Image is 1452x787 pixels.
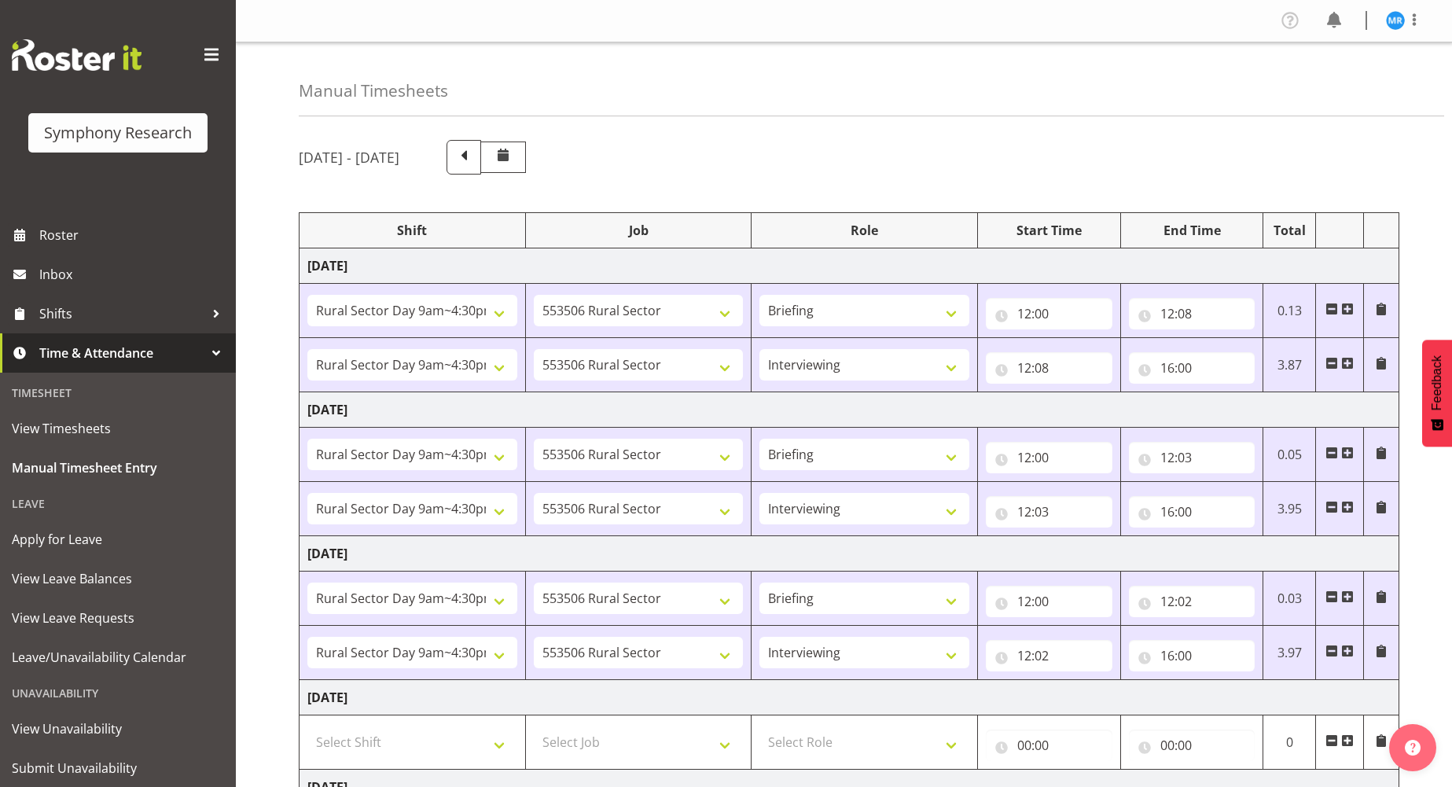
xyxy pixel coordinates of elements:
[12,756,224,780] span: Submit Unavailability
[1263,428,1316,482] td: 0.05
[4,709,232,748] a: View Unavailability
[534,221,744,240] div: Job
[4,677,232,709] div: Unavailability
[4,598,232,638] a: View Leave Requests
[4,559,232,598] a: View Leave Balances
[300,392,1399,428] td: [DATE]
[299,149,399,166] h5: [DATE] - [DATE]
[300,248,1399,284] td: [DATE]
[1263,284,1316,338] td: 0.13
[986,221,1112,240] div: Start Time
[1129,221,1255,240] div: End Time
[1405,740,1421,756] img: help-xxl-2.png
[39,341,204,365] span: Time & Attendance
[12,39,142,71] img: Rosterit website logo
[12,567,224,590] span: View Leave Balances
[1129,352,1255,384] input: Click to select...
[1129,586,1255,617] input: Click to select...
[1129,496,1255,528] input: Click to select...
[986,442,1112,473] input: Click to select...
[986,586,1112,617] input: Click to select...
[1271,221,1307,240] div: Total
[299,82,448,100] h4: Manual Timesheets
[4,487,232,520] div: Leave
[4,638,232,677] a: Leave/Unavailability Calendar
[4,409,232,448] a: View Timesheets
[1386,11,1405,30] img: michael-robinson11856.jpg
[986,730,1112,761] input: Click to select...
[12,645,224,669] span: Leave/Unavailability Calendar
[12,606,224,630] span: View Leave Requests
[1263,338,1316,392] td: 3.87
[986,352,1112,384] input: Click to select...
[12,456,224,480] span: Manual Timesheet Entry
[759,221,969,240] div: Role
[1263,626,1316,680] td: 3.97
[44,121,192,145] div: Symphony Research
[300,536,1399,572] td: [DATE]
[12,417,224,440] span: View Timesheets
[1129,730,1255,761] input: Click to select...
[1129,640,1255,671] input: Click to select...
[39,223,228,247] span: Roster
[12,528,224,551] span: Apply for Leave
[4,448,232,487] a: Manual Timesheet Entry
[12,717,224,741] span: View Unavailability
[1263,482,1316,536] td: 3.95
[1422,340,1452,447] button: Feedback - Show survey
[39,263,228,286] span: Inbox
[4,520,232,559] a: Apply for Leave
[1430,355,1444,410] span: Feedback
[986,496,1112,528] input: Click to select...
[300,680,1399,715] td: [DATE]
[986,640,1112,671] input: Click to select...
[1129,442,1255,473] input: Click to select...
[1263,572,1316,626] td: 0.03
[39,302,204,325] span: Shifts
[1263,715,1316,770] td: 0
[986,298,1112,329] input: Click to select...
[307,221,517,240] div: Shift
[1129,298,1255,329] input: Click to select...
[4,377,232,409] div: Timesheet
